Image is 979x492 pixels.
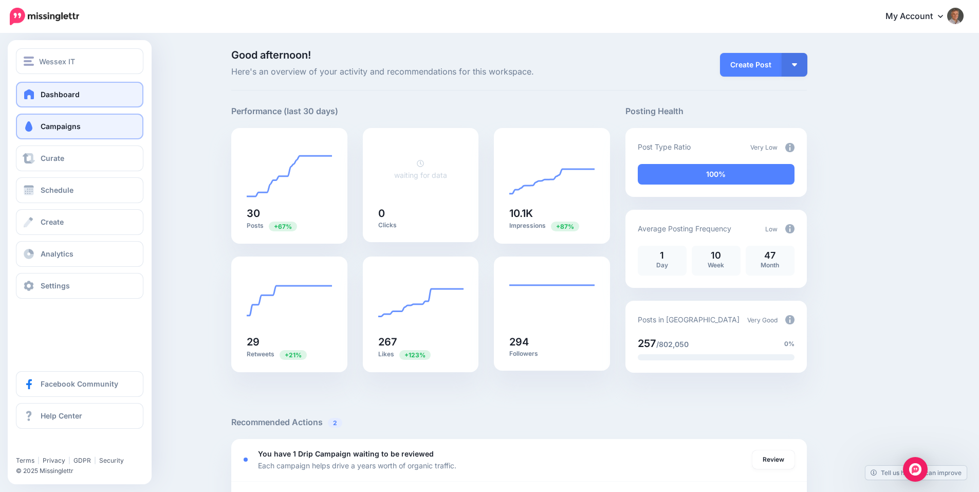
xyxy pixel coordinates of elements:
[41,217,64,226] span: Create
[16,466,150,476] li: © 2025 Missinglettr
[875,4,964,29] a: My Account
[399,350,431,360] span: Previous period: 120
[280,350,307,360] span: Previous period: 24
[94,457,96,464] span: |
[643,251,681,260] p: 1
[551,222,579,231] span: Previous period: 5.41K
[269,222,297,231] span: Previous period: 18
[258,449,434,458] b: You have 1 Drip Campaign waiting to be reviewed
[378,350,464,359] p: Likes
[638,337,656,350] span: 257
[761,261,779,269] span: Month
[41,281,70,290] span: Settings
[41,411,82,420] span: Help Center
[41,90,80,99] span: Dashboard
[792,63,797,66] img: arrow-down-white.png
[656,340,689,349] span: /802,050
[39,56,75,67] span: Wessex IT
[73,457,91,464] a: GDPR
[394,159,447,179] a: waiting for data
[43,457,65,464] a: Privacy
[16,145,143,171] a: Curate
[750,143,778,151] span: Very Low
[41,249,73,258] span: Analytics
[41,154,64,162] span: Curate
[865,466,967,480] a: Tell us how we can improve
[247,337,332,347] h5: 29
[231,105,338,118] h5: Performance (last 30 days)
[38,457,40,464] span: |
[244,458,248,462] div: <div class='status-dot small red margin-right'></div>Error
[16,457,34,464] a: Terms
[509,221,595,231] p: Impressions
[765,225,778,233] span: Low
[784,339,795,349] span: 0%
[785,224,795,233] img: info-circle-grey.png
[16,114,143,139] a: Campaigns
[24,57,34,66] img: menu.png
[247,350,332,359] p: Retweets
[41,122,81,131] span: Campaigns
[751,251,789,260] p: 47
[638,223,731,234] p: Average Posting Frequency
[10,8,79,25] img: Missinglettr
[509,337,595,347] h5: 294
[509,350,595,358] p: Followers
[747,316,778,324] span: Very Good
[99,457,124,464] a: Security
[903,457,928,482] div: Open Intercom Messenger
[258,460,456,471] p: Each campaign helps drive a years worth of organic traffic.
[16,371,143,397] a: Facebook Community
[41,379,118,388] span: Facebook Community
[708,261,724,269] span: Week
[16,48,143,74] button: Wessex IT
[16,82,143,107] a: Dashboard
[378,221,464,229] p: Clicks
[328,418,342,428] span: 2
[638,314,740,325] p: Posts in [GEOGRAPHIC_DATA]
[785,315,795,324] img: info-circle-grey.png
[231,416,807,429] h5: Recommended Actions
[247,208,332,218] h5: 30
[752,450,795,469] a: Review
[231,65,610,79] span: Here's an overview of your activity and recommendations for this workspace.
[247,221,332,231] p: Posts
[625,105,807,118] h5: Posting Health
[16,177,143,203] a: Schedule
[16,273,143,299] a: Settings
[16,403,143,429] a: Help Center
[16,209,143,235] a: Create
[41,186,73,194] span: Schedule
[378,337,464,347] h5: 267
[509,208,595,218] h5: 10.1K
[785,143,795,152] img: info-circle-grey.png
[638,164,795,185] div: 100% of your posts in the last 30 days have been from Drip Campaigns
[378,208,464,218] h5: 0
[16,241,143,267] a: Analytics
[16,442,94,452] iframe: Twitter Follow Button
[720,53,782,77] a: Create Post
[638,141,691,153] p: Post Type Ratio
[697,251,735,260] p: 10
[656,261,668,269] span: Day
[231,49,311,61] span: Good afternoon!
[68,457,70,464] span: |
